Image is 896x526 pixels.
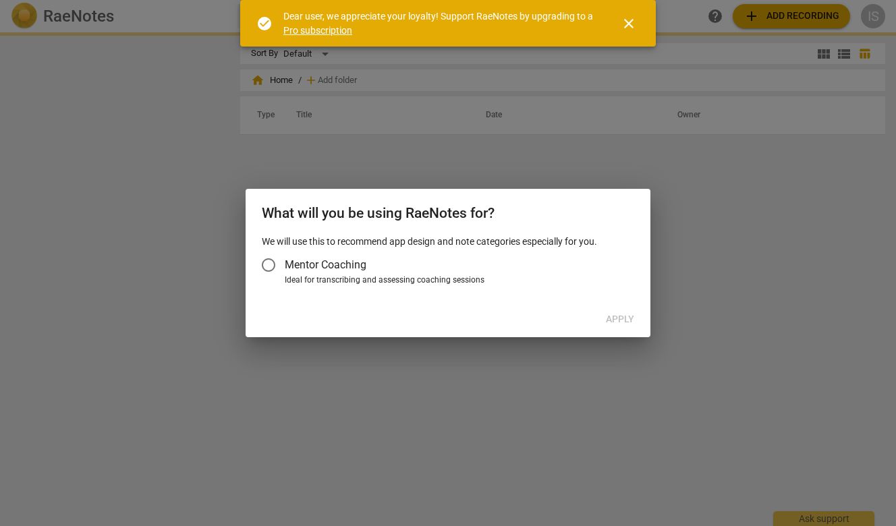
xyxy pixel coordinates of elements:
span: Mentor Coaching [285,257,366,272]
a: Pro subscription [283,25,352,36]
div: Account type [262,249,634,287]
span: close [621,16,637,32]
h2: What will you be using RaeNotes for? [262,205,634,222]
p: We will use this to recommend app design and note categories especially for you. [262,235,634,249]
div: Ideal for transcribing and assessing coaching sessions [285,274,630,287]
button: Close [613,7,645,40]
div: Dear user, we appreciate your loyalty! Support RaeNotes by upgrading to a [283,9,596,37]
span: check_circle [256,16,273,32]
